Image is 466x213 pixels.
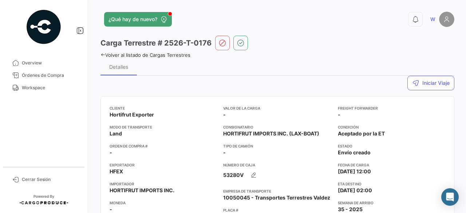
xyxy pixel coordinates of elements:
[110,187,174,194] span: HORTIFRUT IMPORTS INC.
[338,105,446,111] app-card-info-title: Freight Forwarder
[338,187,372,194] span: [DATE] 02:00
[110,149,112,156] span: -
[6,82,82,94] a: Workspace
[223,207,332,213] app-card-info-title: Placa #
[223,105,332,111] app-card-info-title: Valor de la Carga
[22,84,79,91] span: Workspace
[439,12,454,27] img: placeholder-user.png
[110,200,217,206] app-card-info-title: Moneda
[338,200,446,206] app-card-info-title: Semana de Arribo
[6,57,82,69] a: Overview
[338,181,446,187] app-card-info-title: ETA Destino
[223,171,244,179] span: 53280V
[109,64,128,70] div: Detalles
[223,162,332,168] app-card-info-title: Número de Caja
[110,130,122,137] span: Land
[110,105,217,111] app-card-info-title: Cliente
[6,69,82,82] a: Órdenes de Compra
[110,111,154,118] span: Hortifrut Exporter
[110,206,112,213] span: -
[223,143,332,149] app-card-info-title: Tipo de Camión
[338,206,363,213] span: 35 - 2025
[223,188,332,194] app-card-info-title: Empresa de Transporte
[100,52,190,58] a: Volver al listado de Cargas Terrestres
[22,176,79,183] span: Cerrar Sesión
[108,16,157,23] span: ¿Qué hay de nuevo?
[22,72,79,79] span: Órdenes de Compra
[223,124,332,130] app-card-info-title: Consignatario
[110,168,123,175] span: HFEX
[441,188,459,206] div: Abrir Intercom Messenger
[22,60,79,66] span: Overview
[338,149,371,156] span: Envío creado
[338,143,446,149] app-card-info-title: Estado
[223,149,226,156] span: -
[407,76,454,90] button: Iniciar Viaje
[25,9,62,45] img: powered-by.png
[223,130,319,137] span: HORTIFRUT IMPORTS INC. (LAX-BOAT)
[110,124,217,130] app-card-info-title: Modo de Transporte
[104,12,172,27] button: ¿Qué hay de nuevo?
[338,111,340,118] span: -
[110,162,217,168] app-card-info-title: Exportador
[338,130,385,137] span: Aceptado por la ET
[223,111,226,118] span: -
[338,168,371,175] span: [DATE] 12:00
[338,124,446,130] app-card-info-title: Condición
[338,162,446,168] app-card-info-title: Fecha de carga
[100,38,212,48] h3: Carga Terrestre # 2526-T-0176
[223,194,330,201] span: 10050045 - Transportes Terrestres Valdez
[110,143,217,149] app-card-info-title: Orden de Compra #
[430,16,435,23] span: W
[110,181,217,187] app-card-info-title: Importador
